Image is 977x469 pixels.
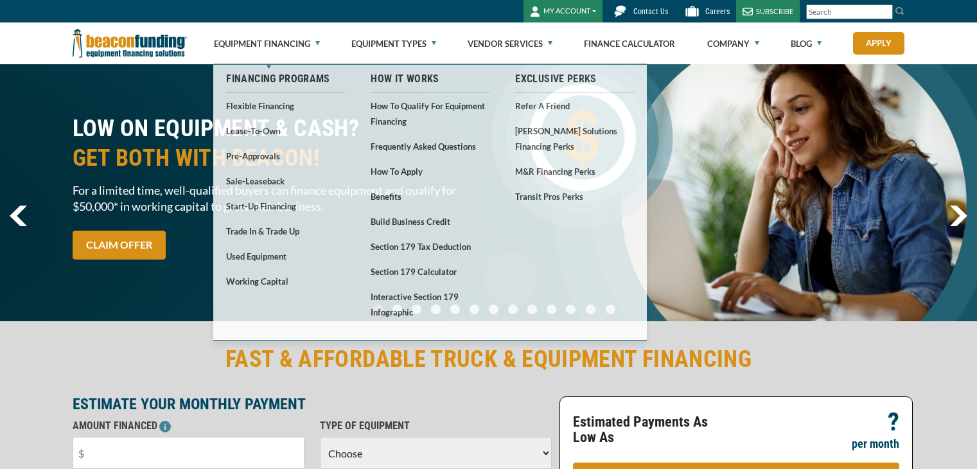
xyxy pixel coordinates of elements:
a: How to Apply [371,163,489,179]
span: GET BOTH WITH BEACON! [73,143,481,173]
a: Finance Calculator [584,23,675,64]
a: Blog [791,23,822,64]
input: Search [806,4,893,19]
p: ESTIMATE YOUR MONTHLY PAYMENT [73,396,552,412]
a: Exclusive Perks [515,71,634,87]
p: Estimated Payments As Low As [573,414,728,445]
span: Careers [705,7,730,16]
a: Used Equipment [226,248,345,264]
h2: FAST & AFFORDABLE TRUCK & EQUIPMENT FINANCING [73,344,905,374]
p: AMOUNT FINANCED [73,418,304,434]
a: Benefits [371,188,489,204]
a: Apply [853,32,904,55]
a: M&R Financing Perks [515,163,634,179]
a: [PERSON_NAME] Solutions Financing Perks [515,123,634,154]
span: Contact Us [633,7,668,16]
img: Right Navigator [949,206,967,226]
p: ? [888,414,899,430]
a: Clear search text [879,7,890,17]
a: Section 179 Tax Deduction [371,238,489,254]
a: Start-Up Financing [226,198,345,214]
a: previous [10,206,27,226]
input: $ [73,437,304,469]
h2: LOW ON EQUIPMENT & CASH? [73,114,481,173]
a: Build Business Credit [371,213,489,229]
a: Section 179 Calculator [371,263,489,279]
a: next [949,206,967,226]
img: Left Navigator [10,206,27,226]
img: Search [895,6,905,16]
a: Interactive Section 179 Infographic [371,288,489,320]
img: Beacon Funding Corporation logo [73,22,187,64]
a: How to Qualify for Equipment Financing [371,98,489,129]
a: CLAIM OFFER [73,231,166,260]
a: Sale-Leaseback [226,173,345,189]
a: Financing Programs [226,71,345,87]
p: per month [852,436,899,452]
a: Trade In & Trade Up [226,223,345,239]
a: Pre-approvals [226,148,345,164]
a: Frequently Asked Questions [371,138,489,154]
a: Equipment Types [351,23,436,64]
a: Equipment Financing [214,23,320,64]
a: Flexible Financing [226,98,345,114]
p: TYPE OF EQUIPMENT [320,418,552,434]
a: Company [707,23,759,64]
a: Vendor Services [468,23,552,64]
span: For a limited time, well-qualified buyers can finance equipment and qualify for $50,000* in worki... [73,182,481,215]
a: Transit Pros Perks [515,188,634,204]
a: Lease-To-Own [226,123,345,139]
a: How It Works [371,71,489,87]
a: Refer a Friend [515,98,634,114]
a: Working Capital [226,273,345,289]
